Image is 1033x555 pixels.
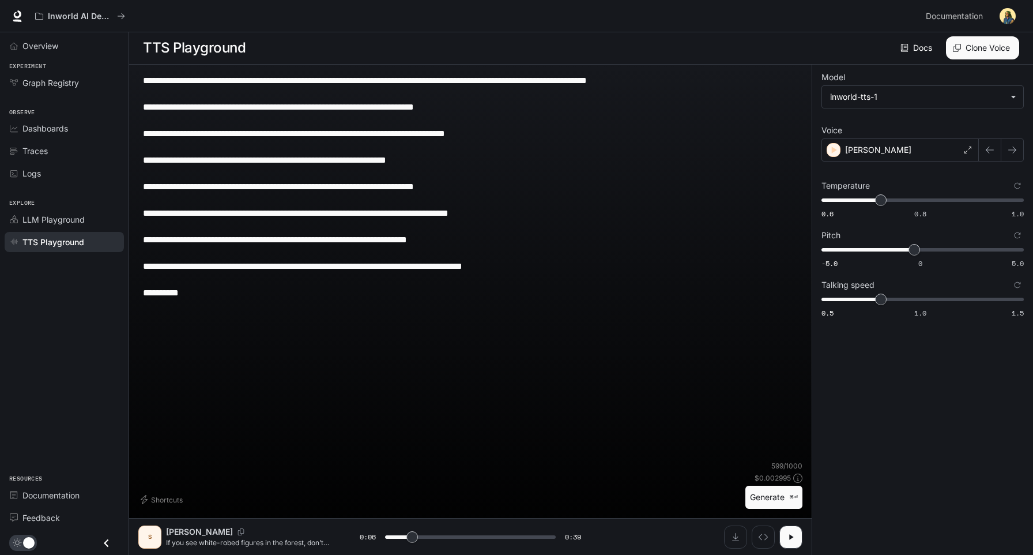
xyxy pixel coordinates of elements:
[5,163,124,183] a: Logs
[821,126,842,134] p: Voice
[565,531,581,543] span: 0:39
[724,526,747,549] button: Download audio
[360,531,376,543] span: 0:06
[138,490,187,509] button: Shortcuts
[5,141,124,161] a: Traces
[233,528,249,535] button: Copy Voice ID
[22,40,58,52] span: Overview
[926,9,983,24] span: Documentation
[1012,209,1024,219] span: 1.0
[22,145,48,157] span: Traces
[821,73,845,81] p: Model
[921,5,991,28] a: Documentation
[830,91,1005,103] div: inworld-tts-1
[898,36,937,59] a: Docs
[821,258,838,268] span: -5.0
[1012,258,1024,268] span: 5.0
[23,536,35,549] span: Dark mode toggle
[5,209,124,230] a: LLM Playground
[5,508,124,528] a: Feedback
[22,236,84,248] span: TTS Playground
[755,473,791,483] p: $ 0.002995
[821,182,870,190] p: Temperature
[166,538,332,547] p: If you see white-robed figures in the forest, don’t run and Follow these rules. Rule 1. If you se...
[48,12,112,21] p: Inworld AI Demos
[771,461,802,471] p: 599 / 1000
[1012,308,1024,318] span: 1.5
[822,86,1023,108] div: inworld-tts-1
[22,77,79,89] span: Graph Registry
[22,167,41,179] span: Logs
[5,118,124,138] a: Dashboards
[918,258,922,268] span: 0
[914,209,926,219] span: 0.8
[789,494,798,501] p: ⌘⏎
[5,73,124,93] a: Graph Registry
[914,308,926,318] span: 1.0
[996,5,1019,28] button: User avatar
[821,231,840,239] p: Pitch
[845,144,911,156] p: [PERSON_NAME]
[5,485,124,505] a: Documentation
[22,122,68,134] span: Dashboards
[1011,279,1024,291] button: Reset to default
[821,281,874,289] p: Talking speed
[93,531,119,555] button: Close drawer
[166,526,233,538] p: [PERSON_NAME]
[1000,8,1016,24] img: User avatar
[821,308,834,318] span: 0.5
[1011,229,1024,242] button: Reset to default
[143,36,246,59] h1: TTS Playground
[752,526,775,549] button: Inspect
[946,36,1019,59] button: Clone Voice
[821,209,834,219] span: 0.6
[30,5,130,28] button: All workspaces
[22,213,85,226] span: LLM Playground
[745,486,802,509] button: Generate⌘⏎
[1011,179,1024,192] button: Reset to default
[141,528,159,546] div: S
[22,489,80,501] span: Documentation
[5,36,124,56] a: Overview
[22,512,60,524] span: Feedback
[5,232,124,252] a: TTS Playground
